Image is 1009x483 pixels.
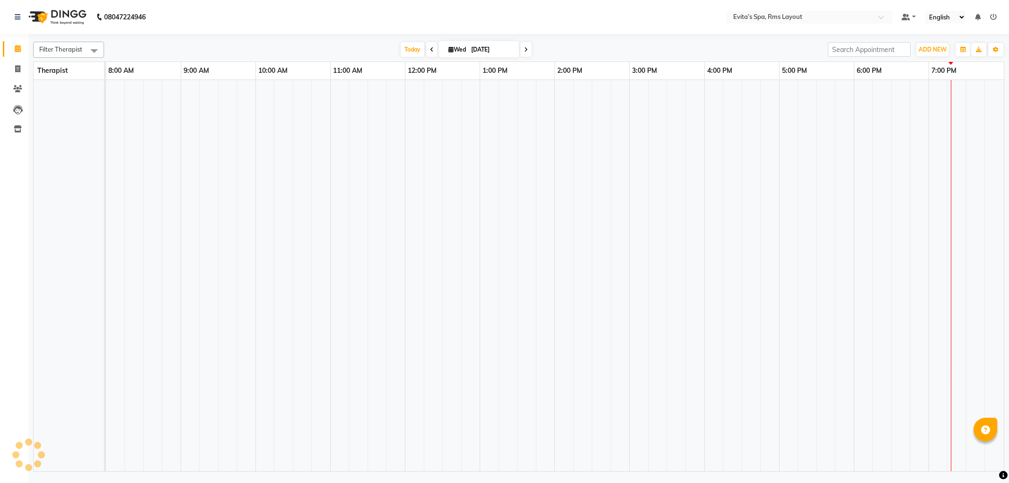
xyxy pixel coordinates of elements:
[480,64,510,78] a: 1:00 PM
[705,64,735,78] a: 4:00 PM
[969,445,1000,474] iframe: chat widget
[331,64,365,78] a: 11:00 AM
[39,45,82,53] span: Filter Therapist
[104,4,146,30] b: 08047224946
[24,4,89,30] img: logo
[106,64,136,78] a: 8:00 AM
[37,66,68,75] span: Therapist
[405,64,439,78] a: 12:00 PM
[181,64,211,78] a: 9:00 AM
[256,64,290,78] a: 10:00 AM
[854,64,884,78] a: 6:00 PM
[446,46,468,53] span: Wed
[916,43,949,56] button: ADD NEW
[929,64,959,78] a: 7:00 PM
[828,42,911,57] input: Search Appointment
[780,64,809,78] a: 5:00 PM
[630,64,659,78] a: 3:00 PM
[401,42,424,57] span: Today
[919,46,947,53] span: ADD NEW
[468,43,516,57] input: 2025-09-03
[555,64,585,78] a: 2:00 PM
